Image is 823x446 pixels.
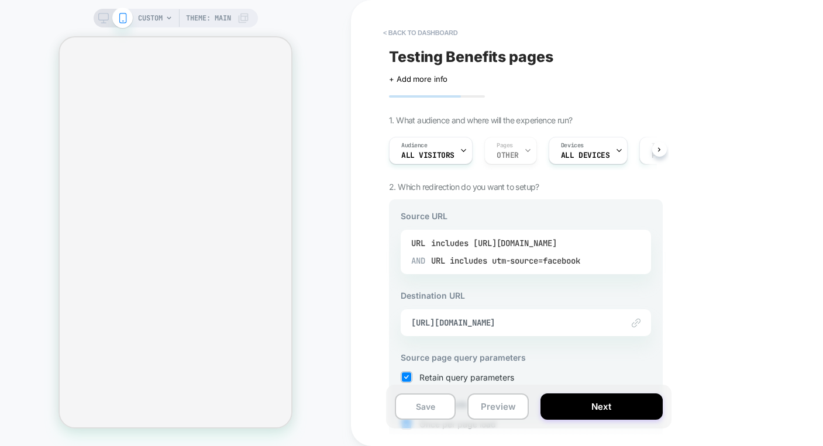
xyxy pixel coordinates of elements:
[401,151,454,160] span: All Visitors
[652,141,674,150] span: Trigger
[389,115,572,125] span: 1. What audience and where will the experience run?
[186,9,231,27] span: Theme: MAIN
[450,252,580,269] div: includes utm-source=facebook
[138,9,163,27] span: CUSTOM
[389,48,553,65] span: Testing Benefits pages
[377,23,463,42] button: < back to dashboard
[389,182,539,192] span: 2. Which redirection do you want to setup?
[561,141,584,150] span: Devices
[419,372,514,382] span: Retain query parameters
[401,291,651,300] h3: Destination URL
[540,393,663,420] button: Next
[411,252,425,269] span: AND
[411,317,611,328] span: [URL][DOMAIN_NAME]
[632,319,641,327] img: edit
[401,211,651,221] h3: Source URL
[467,393,528,420] button: Preview
[561,151,609,160] span: ALL DEVICES
[652,151,691,160] span: Page Load
[401,352,651,362] h3: Source page query parameters
[401,141,428,150] span: Audience
[411,234,641,252] div: URL
[411,252,641,269] div: URL
[389,74,447,84] span: + Add more info
[395,393,456,420] button: Save
[431,234,557,252] div: includes [URL][DOMAIN_NAME]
